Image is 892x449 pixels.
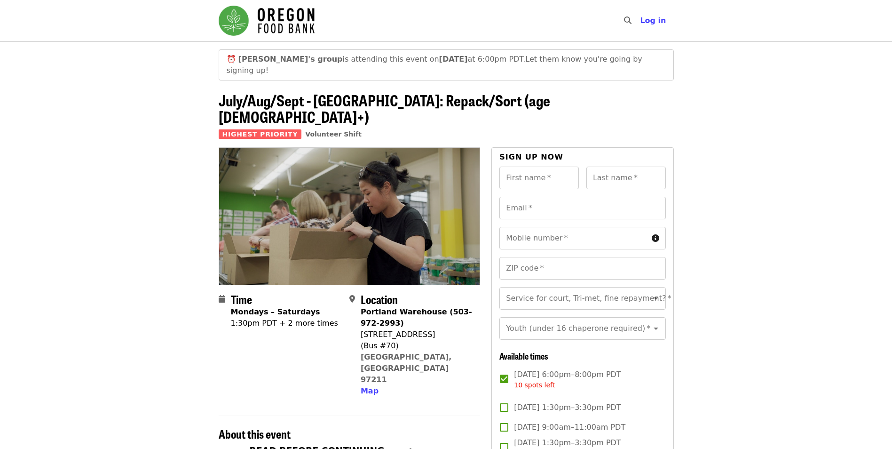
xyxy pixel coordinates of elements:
[361,385,379,397] button: Map
[227,55,236,64] span: clock emoji
[499,350,548,362] span: Available times
[238,55,526,64] span: is attending this event on at 6:00pm PDT.
[514,381,555,389] span: 10 spots left
[632,11,673,30] button: Log in
[219,148,480,284] img: July/Aug/Sept - Portland: Repack/Sort (age 8+) organized by Oregon Food Bank
[219,425,291,442] span: About this event
[361,353,452,384] a: [GEOGRAPHIC_DATA], [GEOGRAPHIC_DATA] 97211
[499,257,665,280] input: ZIP code
[361,329,473,340] div: [STREET_ADDRESS]
[361,291,398,307] span: Location
[514,422,625,433] span: [DATE] 9:00am–11:00am PDT
[361,386,379,395] span: Map
[514,402,621,413] span: [DATE] 1:30pm–3:30pm PDT
[219,129,302,139] span: Highest Priority
[514,369,621,390] span: [DATE] 6:00pm–8:00pm PDT
[637,9,645,32] input: Search
[349,295,355,304] i: map-marker-alt icon
[499,167,579,189] input: First name
[219,6,315,36] img: Oregon Food Bank - Home
[499,197,665,219] input: Email
[640,16,666,25] span: Log in
[499,152,563,161] span: Sign up now
[361,340,473,352] div: (Bus #70)
[305,130,362,138] a: Volunteer Shift
[361,307,472,328] strong: Portland Warehouse (503-972-2993)
[231,307,320,316] strong: Mondays – Saturdays
[219,295,225,304] i: calendar icon
[586,167,666,189] input: Last name
[238,55,343,64] strong: [PERSON_NAME]'s group
[499,227,647,249] input: Mobile number
[219,89,550,128] span: July/Aug/Sept - [GEOGRAPHIC_DATA]: Repack/Sort (age [DEMOGRAPHIC_DATA]+)
[439,55,468,64] strong: [DATE]
[649,292,663,305] button: Open
[652,234,659,243] i: circle-info icon
[231,291,252,307] span: Time
[624,16,632,25] i: search icon
[231,318,338,329] div: 1:30pm PDT + 2 more times
[649,322,663,335] button: Open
